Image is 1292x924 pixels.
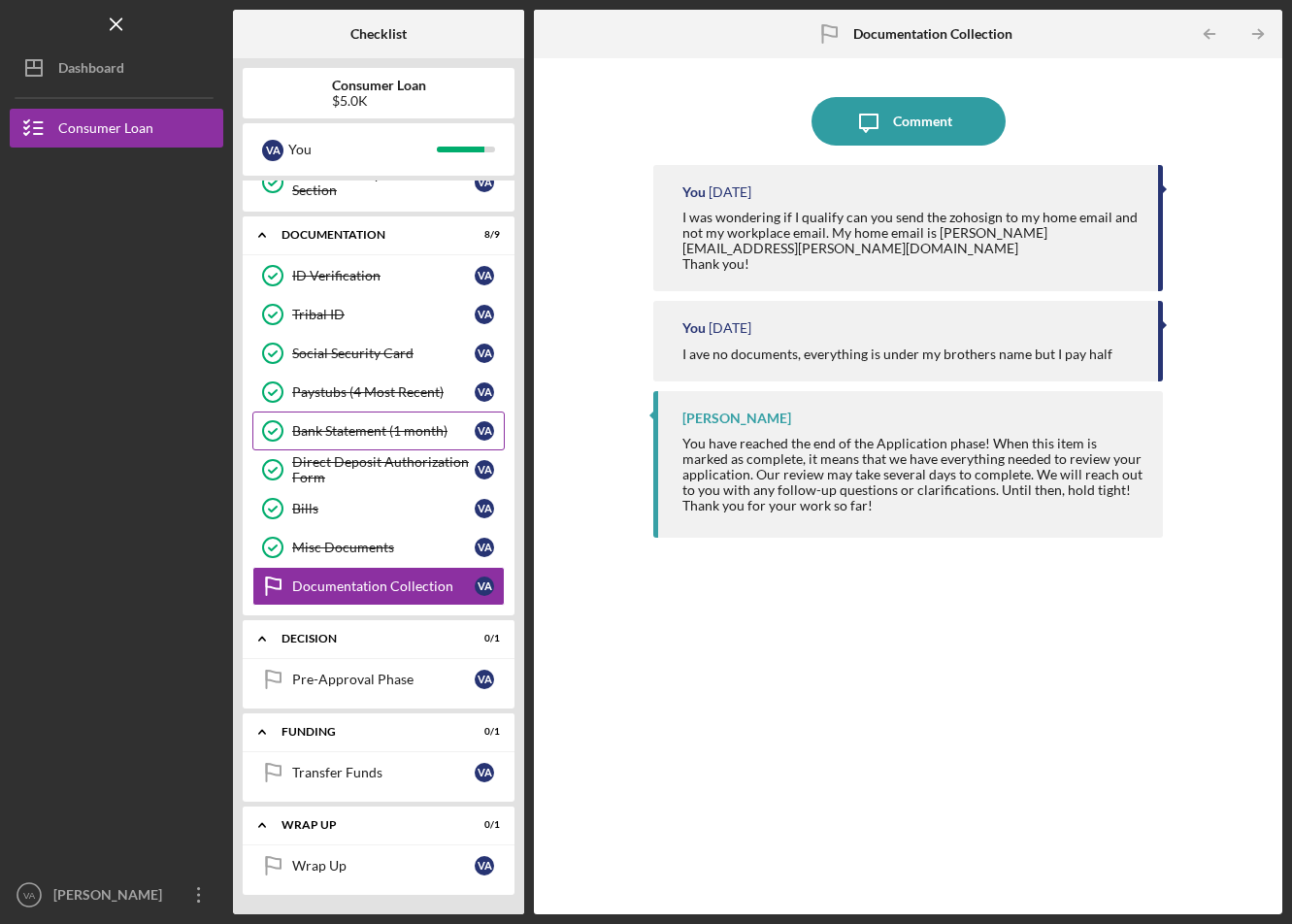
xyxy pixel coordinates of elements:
div: 0 / 1 [465,726,500,738]
button: VA[PERSON_NAME] [10,875,223,914]
div: V A [475,421,494,441]
a: Direct Deposit Authorization FormVA [252,450,505,489]
div: Comment [893,97,952,146]
div: V A [475,670,494,689]
a: Misc DocumentsVA [252,528,505,567]
div: V A [475,382,494,402]
b: Consumer Loan [332,78,426,93]
div: Direct Deposit Authorization Form [292,454,475,485]
div: V A [475,173,494,192]
div: V A [475,266,494,285]
button: Consumer Loan [10,109,223,148]
a: BillsVA [252,489,505,528]
div: V A [475,344,494,363]
div: Funding [282,726,451,738]
div: You [682,184,706,200]
div: Wrap up [282,819,451,831]
div: Documentation Collection [292,578,475,594]
div: Decision [282,633,451,644]
div: I was wondering if I qualify can you send the zohosign to my home email and not my workplace emai... [682,210,1140,272]
div: $5.0K [332,93,426,109]
a: Tribal IDVA [252,295,505,334]
a: You Are Ready For The Next SectionVA [252,163,505,202]
div: [PERSON_NAME] [49,875,175,919]
div: You have reached the end of the Application phase! When this item is marked as complete, it means... [682,436,1144,513]
div: Transfer Funds [292,765,475,780]
div: 8 / 9 [465,229,500,241]
div: Bills [292,501,475,516]
div: Wrap Up [292,858,475,874]
a: Social Security CardVA [252,334,505,373]
b: Documentation Collection [853,26,1012,42]
div: Bank Statement (1 month) [292,423,475,439]
button: Dashboard [10,49,223,87]
div: V A [475,499,494,518]
a: Paystubs (4 Most Recent)VA [252,373,505,412]
div: Social Security Card [292,346,475,361]
div: V A [475,856,494,875]
text: VA [23,890,36,901]
a: ID VerificationVA [252,256,505,295]
div: V A [475,763,494,782]
div: Dashboard [58,49,124,92]
time: 2025-07-11 00:49 [709,184,751,200]
a: Transfer FundsVA [252,753,505,792]
div: You Are Ready For The Next Section [292,167,475,198]
div: I ave no documents, everything is under my brothers name but I pay half [682,346,1112,362]
div: [PERSON_NAME] [682,411,791,426]
a: Bank Statement (1 month)VA [252,412,505,450]
div: V A [475,305,494,324]
div: V A [475,577,494,596]
div: V A [475,460,494,479]
div: Documentation [282,229,451,241]
div: ID Verification [292,268,475,283]
div: Paystubs (4 Most Recent) [292,384,475,400]
a: Documentation CollectionVA [252,567,505,606]
div: V A [475,538,494,557]
a: Pre-Approval PhaseVA [252,660,505,699]
div: You [682,320,706,336]
time: 2025-07-10 19:26 [709,320,751,336]
a: Wrap UpVA [252,846,505,885]
button: Comment [812,97,1006,146]
div: Pre-Approval Phase [292,672,475,687]
div: 0 / 1 [465,819,500,831]
div: Tribal ID [292,307,475,322]
div: Consumer Loan [58,109,153,152]
div: V A [262,140,283,161]
div: Misc Documents [292,540,475,555]
div: 0 / 1 [465,633,500,644]
b: Checklist [350,26,407,42]
div: You [288,133,437,166]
